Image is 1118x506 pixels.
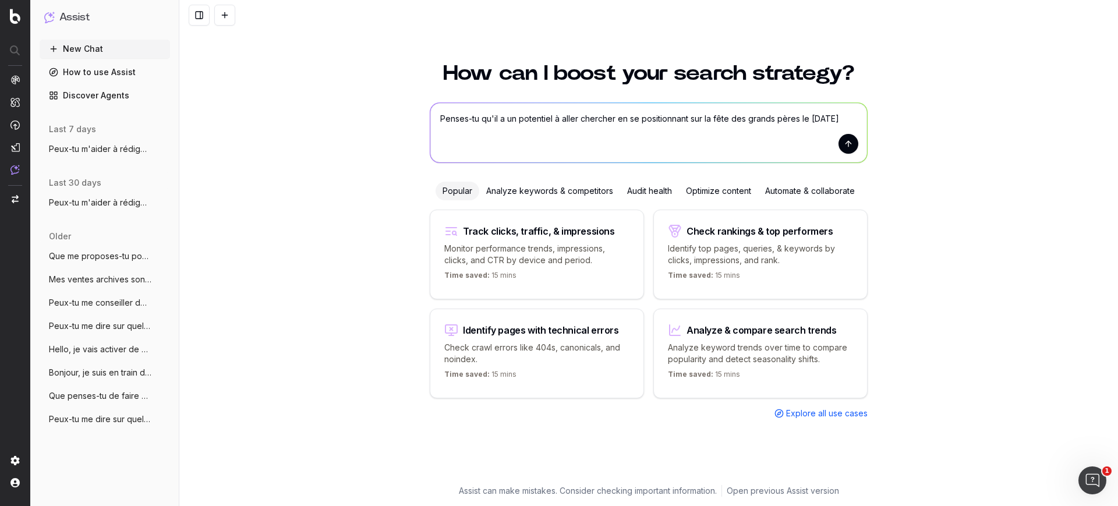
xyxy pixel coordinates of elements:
[40,193,170,212] button: Peux-tu m'aider à rédiger un article pou
[49,123,96,135] span: last 7 days
[10,75,20,84] img: Analytics
[49,274,151,285] span: Mes ventes archives sont terminées sur m
[463,227,615,236] div: Track clicks, traffic, & impressions
[758,182,862,200] div: Automate & collaborate
[40,340,170,359] button: Hello, je vais activer de nouveaux produ
[49,320,151,332] span: Peux-tu me dire sur quels mot-clés je do
[620,182,679,200] div: Audit health
[40,63,170,82] a: How to use Assist
[668,370,740,384] p: 15 mins
[40,40,170,58] button: New Chat
[10,9,20,24] img: Botify logo
[40,387,170,405] button: Que penses-tu de faire un article "Quel
[444,271,490,279] span: Time saved:
[668,271,713,279] span: Time saved:
[40,293,170,312] button: Peux-tu me conseiller des mots-clés sur
[668,370,713,378] span: Time saved:
[40,247,170,266] button: Que me proposes-tu pour améliorer mon ar
[40,317,170,335] button: Peux-tu me dire sur quels mot-clés je do
[727,485,839,497] a: Open previous Assist version
[40,270,170,289] button: Mes ventes archives sont terminées sur m
[10,478,20,487] img: My account
[668,342,853,365] p: Analyze keyword trends over time to compare popularity and detect seasonality shifts.
[1102,466,1112,476] span: 1
[444,271,516,285] p: 15 mins
[687,227,833,236] div: Check rankings & top performers
[49,344,151,355] span: Hello, je vais activer de nouveaux produ
[786,408,868,419] span: Explore all use cases
[49,143,151,155] span: Peux-tu m'aider à rédiger un article pou
[49,177,101,189] span: last 30 days
[49,413,151,425] span: Peux-tu me dire sur quels mots clés auto
[49,367,151,378] span: Bonjour, je suis en train de créer un no
[44,12,55,23] img: Assist
[774,408,868,419] a: Explore all use cases
[10,120,20,130] img: Activation
[444,370,490,378] span: Time saved:
[49,390,151,402] span: Que penses-tu de faire un article "Quel
[459,485,717,497] p: Assist can make mistakes. Consider checking important information.
[49,250,151,262] span: Que me proposes-tu pour améliorer mon ar
[430,63,868,84] h1: How can I boost your search strategy?
[10,97,20,107] img: Intelligence
[59,9,90,26] h1: Assist
[436,182,479,200] div: Popular
[444,243,629,266] p: Monitor performance trends, impressions, clicks, and CTR by device and period.
[444,342,629,365] p: Check crawl errors like 404s, canonicals, and noindex.
[430,103,867,162] textarea: Penses-tu qu'il a un potentiel à aller chercher en se positionnant sur la fête des grands pères l...
[44,9,165,26] button: Assist
[444,370,516,384] p: 15 mins
[40,363,170,382] button: Bonjour, je suis en train de créer un no
[679,182,758,200] div: Optimize content
[10,143,20,152] img: Studio
[668,271,740,285] p: 15 mins
[668,243,853,266] p: Identify top pages, queries, & keywords by clicks, impressions, and rank.
[40,140,170,158] button: Peux-tu m'aider à rédiger un article pou
[40,410,170,429] button: Peux-tu me dire sur quels mots clés auto
[12,195,19,203] img: Switch project
[479,182,620,200] div: Analyze keywords & competitors
[1078,466,1106,494] iframe: Intercom live chat
[10,165,20,175] img: Assist
[49,231,71,242] span: older
[49,197,151,208] span: Peux-tu m'aider à rédiger un article pou
[687,325,837,335] div: Analyze & compare search trends
[463,325,619,335] div: Identify pages with technical errors
[40,86,170,105] a: Discover Agents
[10,456,20,465] img: Setting
[49,297,151,309] span: Peux-tu me conseiller des mots-clés sur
